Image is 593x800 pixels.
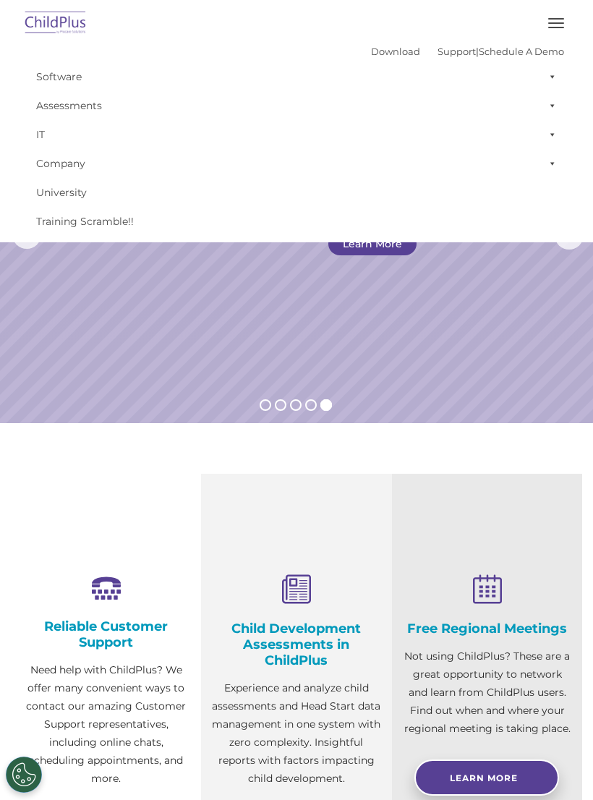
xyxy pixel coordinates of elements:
[29,149,564,178] a: Company
[371,46,564,57] font: |
[371,46,420,57] a: Download
[29,178,564,207] a: University
[29,207,564,236] a: Training Scramble!!
[438,46,476,57] a: Support
[349,644,593,800] iframe: Chat Widget
[22,7,90,41] img: ChildPlus by Procare Solutions
[328,232,417,255] a: Learn More
[29,120,564,149] a: IT
[29,62,564,91] a: Software
[22,661,190,788] p: Need help with ChildPlus? We offer many convenient ways to contact our amazing Customer Support r...
[212,679,380,788] p: Experience and analyze child assessments and Head Start data management in one system with zero c...
[212,621,380,668] h4: Child Development Assessments in ChildPlus
[479,46,564,57] a: Schedule A Demo
[403,621,571,637] h4: Free Regional Meetings
[6,757,42,793] button: Cookies Settings
[22,618,190,650] h4: Reliable Customer Support
[29,91,564,120] a: Assessments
